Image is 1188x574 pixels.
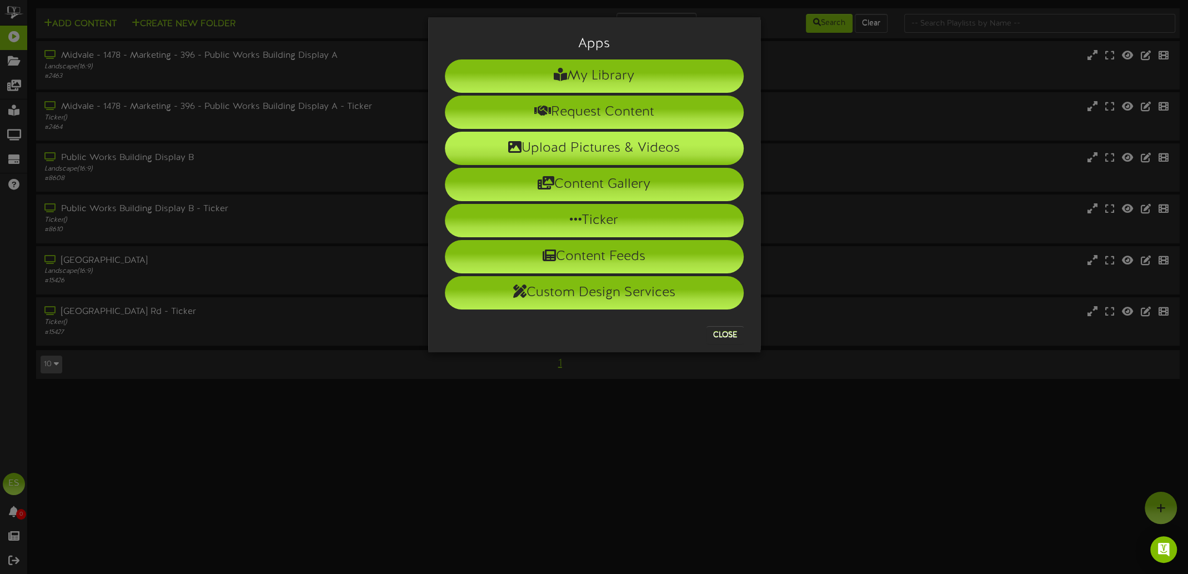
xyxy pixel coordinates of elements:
[445,37,744,51] h3: Apps
[445,96,744,129] li: Request Content
[445,240,744,273] li: Content Feeds
[445,204,744,237] li: Ticker
[1150,536,1177,563] div: Open Intercom Messenger
[445,132,744,165] li: Upload Pictures & Videos
[445,59,744,93] li: My Library
[445,168,744,201] li: Content Gallery
[706,326,744,344] button: Close
[445,276,744,310] li: Custom Design Services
